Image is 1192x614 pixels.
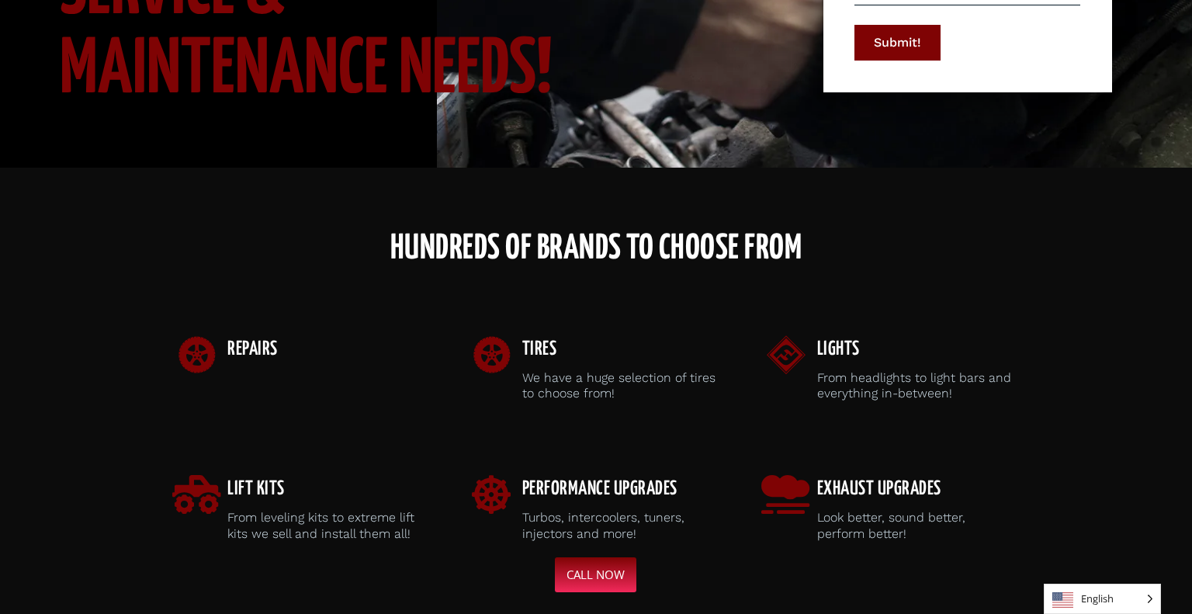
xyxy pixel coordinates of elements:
[567,569,625,581] span: CALL NOW
[817,510,1015,543] p: Look better, sound better, perform better!
[1044,584,1161,614] aside: Language selected: English
[522,510,720,543] p: Turbos, intercoolers, tuners, injectors and more!
[555,557,636,592] a: CALL NOW
[1045,585,1160,613] span: English
[522,340,557,359] span: Tires
[817,370,1015,403] p: From headlights to light bars and everything in-between!
[154,227,1038,270] h2: HUNDREDS OF BRANDS TO CHOOSE FROM
[817,480,941,498] span: Exhaust Upgrades
[522,370,720,403] p: We have a huge selection of tires to choose from!
[874,36,921,49] span: Submit!
[227,480,285,498] span: Lift kits
[227,510,425,543] p: From leveling kits to extreme lift kits we sell and install them all!
[522,480,677,498] span: Performance Upgrades
[227,340,278,359] span: Repairs
[854,25,941,61] button: Submit!
[817,340,860,359] span: Lights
